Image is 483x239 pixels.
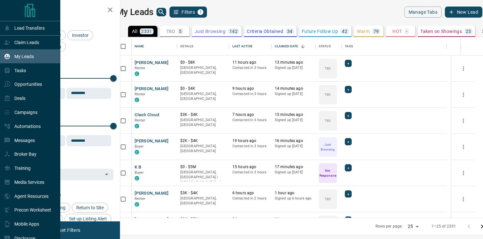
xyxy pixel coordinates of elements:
span: Set up Listing Alert [67,216,109,221]
div: Last Active [229,37,271,56]
div: Claimed Date [271,37,315,56]
p: Signed up [DATE] [275,170,312,175]
button: [PERSON_NAME] [135,190,169,197]
p: $2K - $4K [180,138,226,144]
p: 17 minutes ago [275,164,312,170]
p: 42 [342,29,347,34]
div: Claimed Date [275,37,299,56]
span: Renter [135,197,146,201]
p: 79 [373,29,379,34]
p: 9 hours ago [232,86,268,91]
span: Buyer [135,170,144,175]
div: + [345,138,352,145]
button: K B [135,164,141,170]
div: condos.ca [135,124,139,128]
p: Just Browsing [195,29,226,34]
p: $0 - $5M [180,164,226,170]
p: 23 [466,29,471,34]
div: + [345,112,352,119]
span: + [347,86,349,93]
p: 14 minutes ago [275,86,312,91]
div: 25 [405,222,421,231]
p: Taken on Showings [420,29,462,34]
p: 13 minutes ago [275,60,312,65]
span: Return to Site [74,205,106,210]
span: Renter [135,92,146,96]
p: $0 - $4K [180,86,226,91]
p: $3K - $5K [180,216,226,222]
button: Sort [298,42,307,51]
div: + [345,60,352,67]
p: 15 hours ago [232,164,268,170]
div: Tags [342,37,446,56]
p: 16 minutes ago [275,138,312,144]
p: 6 hours ago [232,216,268,222]
div: Investor [67,30,93,40]
div: + [345,86,352,93]
p: Contacted in 3 hours [232,91,268,97]
div: Name [135,37,144,56]
p: Not Responsive [319,168,336,178]
span: Renter [135,118,146,122]
div: + [345,216,352,224]
div: condos.ca [135,150,139,154]
h1: My Leads [116,7,154,17]
p: 1–25 of 2331 [432,224,456,229]
button: [PERSON_NAME] [135,60,169,66]
div: Last Active [232,37,253,56]
button: search button [156,8,166,16]
div: Name [131,37,177,56]
p: - [406,29,407,34]
div: condos.ca [135,176,139,181]
p: 11 hours ago [232,60,268,65]
button: more [459,64,468,73]
p: Signed up [DATE] [275,118,312,123]
p: $3K - $4K [180,190,226,196]
button: [PERSON_NAME] [135,216,169,223]
button: more [459,168,468,178]
p: 1 hour ago [275,216,312,222]
p: TBD [325,197,331,201]
p: 5 [179,29,182,34]
span: + [347,165,349,171]
p: 34 [287,29,293,34]
span: Renter [135,66,146,70]
p: Toronto [180,170,226,185]
p: 19 hours ago [232,138,268,144]
p: 2331 [141,29,152,34]
p: TBD [166,29,175,34]
p: Criteria Obtained [247,29,283,34]
div: Details [177,37,229,56]
button: Open [102,170,111,179]
button: [PERSON_NAME] [135,138,169,144]
span: + [347,138,349,145]
p: $3K - $4K [180,112,226,118]
div: condos.ca [135,72,139,76]
p: HOT [392,29,402,34]
span: + [347,60,349,67]
button: Manage Tabs [404,7,442,18]
p: Contacted in 3 hours [232,144,268,149]
div: Tags [345,37,353,56]
button: more [459,116,468,126]
p: Future Follow Up [302,29,338,34]
p: [GEOGRAPHIC_DATA], [GEOGRAPHIC_DATA] [180,144,226,154]
p: TBD [325,118,331,123]
p: [GEOGRAPHIC_DATA], [GEOGRAPHIC_DATA] [180,91,226,102]
p: TBD [325,66,331,71]
p: Contacted in 3 hours [232,118,268,123]
div: Status [315,37,342,56]
span: + [347,112,349,119]
button: New Lead [445,7,482,18]
p: Signed up [DATE] [275,91,312,97]
div: condos.ca [135,98,139,102]
div: + [345,190,352,198]
div: Status [319,37,331,56]
p: 6 hours ago [232,190,268,196]
button: more [459,90,468,100]
p: Signed up 6 hours ago [275,196,312,201]
p: [GEOGRAPHIC_DATA], [GEOGRAPHIC_DATA] [180,65,226,75]
button: Cleoh Cloud [135,112,159,118]
div: Return to Site [72,203,108,213]
p: Rows per page: [375,224,403,229]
